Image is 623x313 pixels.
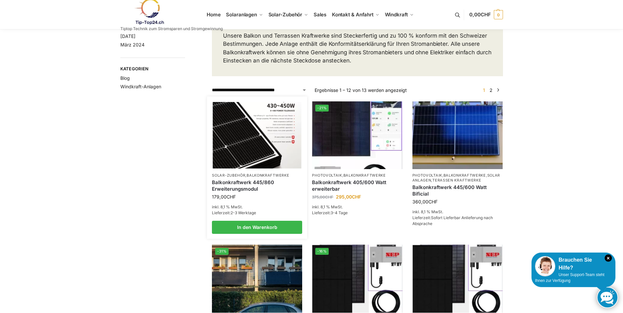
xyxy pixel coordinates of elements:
a: Balkonkraftwerke [343,173,386,178]
span: 0 [494,10,503,19]
bdi: 375,00 [312,195,333,200]
span: Sofort Lieferbar Anlieferung nach Absprache [412,215,493,226]
p: , , , [412,173,503,183]
a: Photovoltaik [312,173,342,178]
a: 0,00CHF 0 [469,5,503,25]
span: Solaranlagen [226,11,257,18]
a: Balkonkraftwerke [247,173,289,178]
img: Balkonkraftwerk 445/860 Erweiterungsmodul [213,102,302,168]
img: Bificiales Hochleistungsmodul [412,245,503,312]
a: Terassen Kraftwerke [432,178,481,183]
a: -16%Bificiales Hochleistungsmodul [312,245,402,312]
a: -21%Steckerfertig Plug & Play mit 410 Watt [312,101,402,169]
a: Windkraft-Anlagen [120,84,161,89]
span: Windkraft [385,11,408,18]
div: Brauchen Sie Hilfe? [535,256,612,272]
img: Customer service [535,256,555,276]
span: CHF [428,199,438,204]
span: Unser Support-Team steht Ihnen zur Verfügung [535,272,604,283]
a: Solaranlagen [412,173,500,183]
span: 0,00 [469,11,491,18]
img: Steckerfertig Plug & Play mit 410 Watt [312,101,402,169]
a: → [495,87,500,94]
span: Kontakt & Anfahrt [332,11,373,18]
a: Solar-Zubehör [212,173,245,178]
p: Tiptop Technik zum Stromsparen und Stromgewinnung [120,27,223,31]
select: Shop-Reihenfolge [212,87,307,94]
span: 2-3 Werktage [231,210,256,215]
p: inkl. 8,1 % MwSt. [312,204,402,210]
img: 2 Balkonkraftwerke [212,245,302,312]
a: Balkonkraftwerk 445/600 Watt Bificial [412,184,503,197]
p: Unsere Balkon und Terrassen Kraftwerke sind Steckerfertig und zu 100 % konform mit den Schweizer ... [223,32,492,65]
a: März 2024 [120,42,145,47]
span: CHF [325,195,333,200]
a: In den Warenkorb legen: „Balkonkraftwerk 445/860 Erweiterungsmodul“ [212,221,302,234]
span: 3-4 Tage [331,210,348,215]
p: , [212,173,302,178]
a: Balkonkraftwerke [443,173,486,178]
bdi: 295,00 [336,194,361,200]
a: Balkonkraftwerk 405/600 Watt erweiterbar [312,179,402,192]
p: inkl. 8,1 % MwSt. [412,209,503,215]
span: Lieferzeit: [312,210,348,215]
a: Seite 2 [488,87,494,93]
span: CHF [481,11,491,18]
span: Lieferzeit: [212,210,256,215]
a: -31%2 Balkonkraftwerke [212,245,302,312]
span: Kategorien [120,66,185,72]
p: Ergebnisse 1 – 12 von 13 werden angezeigt [315,87,407,94]
span: Solar-Zubehör [268,11,303,18]
span: Seite 1 [481,87,487,93]
i: Schließen [605,254,612,262]
a: [DATE] [120,33,135,39]
nav: Produkt-Seitennummerierung [479,87,503,94]
a: Balkonkraftwerk 445/860 Erweiterungsmodul [212,179,302,192]
img: Bificiales Hochleistungsmodul [312,245,402,312]
span: Lieferzeit: [412,215,493,226]
bdi: 360,00 [412,199,438,204]
span: CHF [227,194,236,200]
p: , [312,173,402,178]
a: Photovoltaik [412,173,442,178]
bdi: 179,00 [212,194,236,200]
img: Solaranlage für den kleinen Balkon [412,101,503,169]
span: CHF [352,194,361,200]
span: Sales [314,11,327,18]
p: inkl. 8,1 % MwSt. [212,204,302,210]
a: Blog [120,75,130,81]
